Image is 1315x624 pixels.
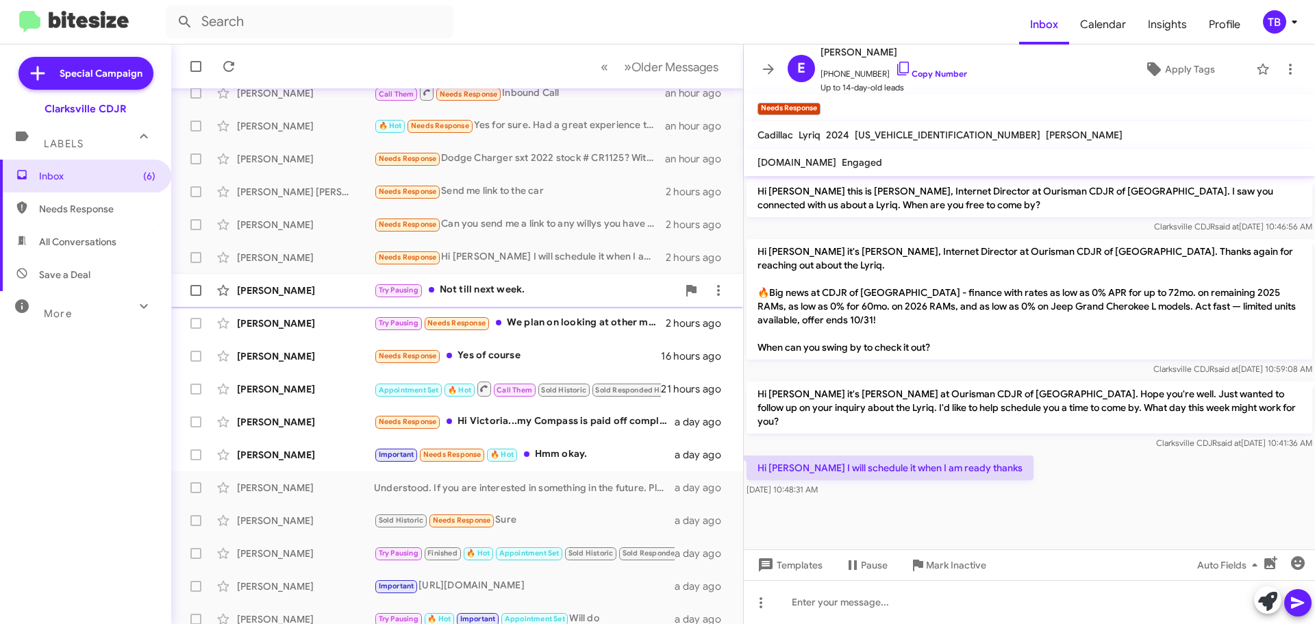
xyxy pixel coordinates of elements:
div: Send me link to the car [374,184,666,199]
span: Cadillac [757,129,793,141]
span: Apply Tags [1165,57,1215,82]
span: Try Pausing [379,614,418,623]
nav: Page navigation example [593,53,727,81]
div: Dodge Charger sxt 2022 stock # CR1125? With 66,669 kmiles? [374,151,665,166]
div: Yes of course [374,348,661,364]
div: an hour ago [665,119,732,133]
div: a day ago [675,481,732,495]
span: Call Them [379,90,414,99]
input: Search [166,5,453,38]
span: said at [1215,221,1239,232]
div: Sure [374,512,675,528]
a: Profile [1198,5,1251,45]
span: Older Messages [631,60,718,75]
a: Inbox [1019,5,1069,45]
span: Needs Response [379,253,437,262]
span: Needs Response [379,351,437,360]
button: Previous [592,53,616,81]
div: a day ago [675,547,732,560]
span: Pause [861,553,888,577]
span: (6) [143,169,155,183]
div: Inbound Call [374,84,665,101]
span: Clarksville CDJR [DATE] 10:41:36 AM [1156,438,1312,448]
span: Sold Responded Historic [623,549,710,558]
span: Special Campaign [60,66,142,80]
span: [US_VEHICLE_IDENTIFICATION_NUMBER] [855,129,1040,141]
div: [PERSON_NAME] [237,514,374,527]
span: Appointment Set [379,386,439,395]
button: TB [1251,10,1300,34]
span: [DATE] 10:48:31 AM [747,484,818,495]
span: Inbox [39,169,155,183]
p: Hi [PERSON_NAME] it's [PERSON_NAME], Internet Director at Ourisman CDJR of [GEOGRAPHIC_DATA]. Tha... [747,239,1312,360]
div: a day ago [675,415,732,429]
div: Thank you for the update. [374,545,675,561]
span: 🔥 Hot [466,549,490,558]
span: » [624,58,631,75]
span: Sold Responded Historic [595,386,682,395]
div: an hour ago [665,86,732,100]
div: 2 hours ago [666,251,732,264]
div: [PERSON_NAME] [237,579,374,593]
p: Hi [PERSON_NAME] it's [PERSON_NAME] at Ourisman CDJR of [GEOGRAPHIC_DATA]. Hope you're well. Just... [747,382,1312,434]
div: Hmm okay. [374,447,675,462]
span: 🔥 Hot [427,614,451,623]
div: a day ago [675,514,732,527]
div: [PERSON_NAME] [237,382,374,396]
span: [DOMAIN_NAME] [757,156,836,169]
a: Special Campaign [18,57,153,90]
div: [PERSON_NAME] [237,119,374,133]
div: TB [1263,10,1286,34]
button: Mark Inactive [899,553,997,577]
span: Templates [755,553,823,577]
span: Labels [44,138,84,150]
div: Hi Victoria...my Compass is paid off completely and I am now 69 so I am hoping to never buy anoth... [374,414,675,429]
div: Yes for sure. Had a great experience there. [374,118,665,134]
div: Not till next week. [374,282,677,298]
div: Can you send me a link to any willys you have available? [374,216,666,232]
span: 🔥 Hot [379,121,402,130]
div: [PERSON_NAME] [PERSON_NAME] [237,185,374,199]
span: Needs Response [423,450,481,459]
span: Sold Historic [379,516,424,525]
button: Templates [744,553,834,577]
div: Understood. If you are interested in something in the future. Please let me know. [374,481,675,495]
span: Needs Response [379,154,437,163]
a: Copy Number [895,68,967,79]
span: Engaged [842,156,882,169]
div: [PERSON_NAME] [237,316,374,330]
span: Needs Response [440,90,498,99]
span: Appointment Set [505,614,565,623]
span: [PHONE_NUMBER] [821,60,967,81]
button: Apply Tags [1109,57,1249,82]
div: [URL][DOMAIN_NAME] [374,578,675,594]
div: We plan on looking at other makes and models. Grand Cherokee was only our first time out. We will... [374,315,666,331]
span: 2024 [826,129,849,141]
span: Try Pausing [379,319,418,327]
div: 21 hours ago [661,382,732,396]
p: Hi [PERSON_NAME] I will schedule it when I am ready thanks [747,455,1034,480]
span: [PERSON_NAME] [821,44,967,60]
div: [PERSON_NAME] [237,448,374,462]
span: Insights [1137,5,1198,45]
div: [PERSON_NAME] [237,481,374,495]
span: Sold Historic [541,386,586,395]
div: an hour ago [665,152,732,166]
div: [PERSON_NAME] [237,284,374,297]
span: Try Pausing [379,286,418,295]
span: Needs Response [379,417,437,426]
span: Sold Historic [568,549,614,558]
div: 2 hours ago [666,316,732,330]
span: Needs Response [39,202,155,216]
span: said at [1214,364,1238,374]
div: a day ago [675,448,732,462]
span: Appointment Set [499,549,560,558]
span: Needs Response [379,187,437,196]
div: 2 hours ago [666,185,732,199]
button: Auto Fields [1186,553,1274,577]
span: Call Them [497,386,532,395]
div: [PERSON_NAME] [237,152,374,166]
span: Clarksville CDJR [DATE] 10:59:08 AM [1153,364,1312,374]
